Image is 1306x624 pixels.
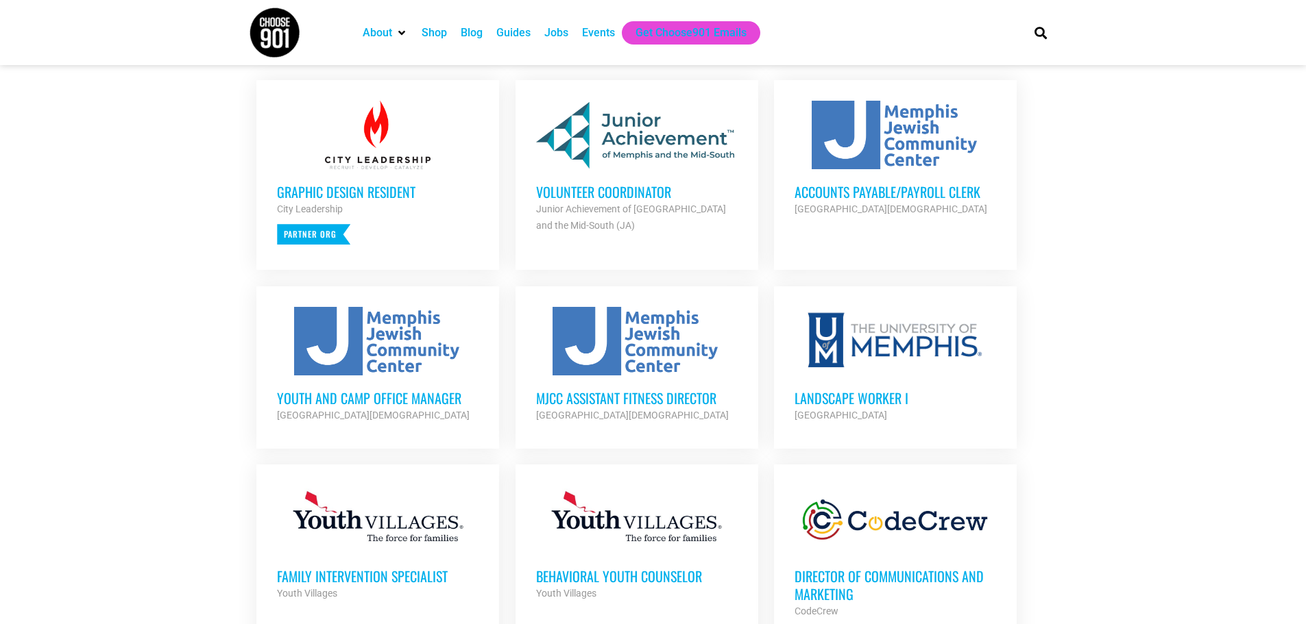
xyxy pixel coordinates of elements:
[516,464,758,622] a: Behavioral Youth Counselor Youth Villages
[277,389,479,407] h3: Youth and Camp Office Manager
[795,410,887,421] strong: [GEOGRAPHIC_DATA]
[277,224,350,245] p: Partner Org
[496,25,531,41] a: Guides
[536,588,596,599] strong: Youth Villages
[795,389,996,407] h3: Landscape Worker I
[363,25,392,41] a: About
[277,203,343,214] strong: City Leadership
[582,25,615,41] a: Events
[536,389,738,407] h3: MJCC Assistant Fitness Director
[356,21,415,45] div: About
[536,183,738,201] h3: Volunteer Coordinator
[422,25,447,41] a: Shop
[544,25,568,41] a: Jobs
[536,203,726,231] strong: Junior Achievement of [GEOGRAPHIC_DATA] and the Mid-South (JA)
[774,286,1017,444] a: Landscape Worker I [GEOGRAPHIC_DATA]
[516,80,758,254] a: Volunteer Coordinator Junior Achievement of [GEOGRAPHIC_DATA] and the Mid-South (JA)
[516,286,758,444] a: MJCC Assistant Fitness Director [GEOGRAPHIC_DATA][DEMOGRAPHIC_DATA]
[277,567,479,585] h3: Family Intervention Specialist
[277,183,479,201] h3: Graphic Design Resident
[636,25,747,41] a: Get Choose901 Emails
[795,183,996,201] h3: Accounts Payable/Payroll Clerk
[256,464,499,622] a: Family Intervention Specialist Youth Villages
[795,567,996,603] h3: Director of Communications and Marketing
[795,203,987,214] strong: [GEOGRAPHIC_DATA][DEMOGRAPHIC_DATA]
[356,21,1011,45] nav: Main nav
[795,606,838,616] strong: CodeCrew
[536,410,729,421] strong: [GEOGRAPHIC_DATA][DEMOGRAPHIC_DATA]
[256,80,499,265] a: Graphic Design Resident City Leadership Partner Org
[256,286,499,444] a: Youth and Camp Office Manager [GEOGRAPHIC_DATA][DEMOGRAPHIC_DATA]
[536,567,738,585] h3: Behavioral Youth Counselor
[461,25,483,41] a: Blog
[1029,21,1052,44] div: Search
[277,588,337,599] strong: Youth Villages
[277,410,470,421] strong: [GEOGRAPHIC_DATA][DEMOGRAPHIC_DATA]
[774,80,1017,238] a: Accounts Payable/Payroll Clerk [GEOGRAPHIC_DATA][DEMOGRAPHIC_DATA]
